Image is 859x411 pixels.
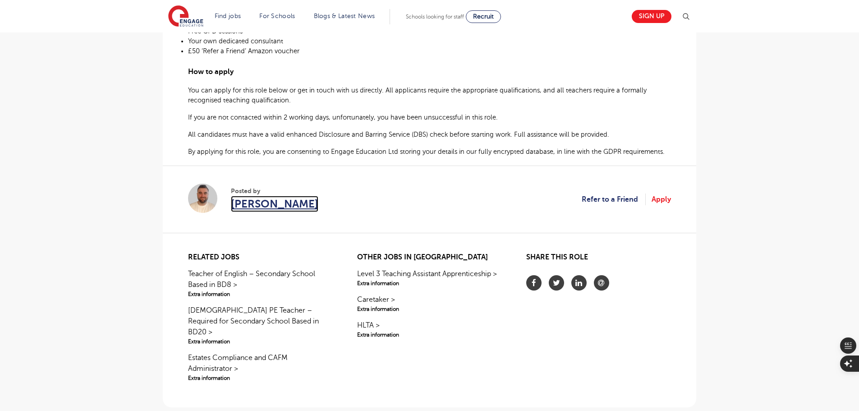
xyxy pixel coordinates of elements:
[357,294,502,313] a: Caretaker >Extra information
[632,10,671,23] a: Sign up
[188,131,609,138] span: All candidates must have a valid enhanced Disclosure and Barring Service (DBS) check before start...
[188,268,333,298] a: Teacher of English – Secondary School Based in BD8 >Extra information
[526,253,671,266] h2: Share this role
[188,352,333,382] a: Estates Compliance and CAFM Administrator >Extra information
[582,194,646,205] a: Refer to a Friend
[406,14,464,20] span: Schools looking for staff
[188,337,333,346] span: Extra information
[188,253,333,262] h2: Related jobs
[314,13,375,19] a: Blogs & Latest News
[188,374,333,382] span: Extra information
[168,5,203,28] img: Engage Education
[188,28,243,35] span: Free CPD sessions
[188,148,665,155] span: By applying for this role, you are consenting to Engage Education Ltd storing your details in our...
[188,68,234,76] span: How to apply
[357,279,502,287] span: Extra information
[231,196,318,212] a: [PERSON_NAME]
[466,10,501,23] a: Recruit
[357,331,502,339] span: Extra information
[357,268,502,287] a: Level 3 Teaching Assistant Apprenticeship >Extra information
[357,253,502,262] h2: Other jobs in [GEOGRAPHIC_DATA]
[652,194,671,205] a: Apply
[231,186,318,196] span: Posted by
[188,305,333,346] a: [DEMOGRAPHIC_DATA] PE Teacher – Required for Secondary School Based in BD20 >Extra information
[188,37,283,45] span: Your own dedicated consultant
[357,320,502,339] a: HLTA >Extra information
[215,13,241,19] a: Find jobs
[259,13,295,19] a: For Schools
[473,13,494,20] span: Recruit
[188,87,647,104] span: You can apply for this role below or get in touch with us directly. All applicants require the ap...
[188,47,299,55] span: £50 ‘Refer a Friend’ Amazon voucher
[188,290,333,298] span: Extra information
[357,305,502,313] span: Extra information
[188,114,498,121] span: If you are not contacted within 2 working days, unfortunately, you have been unsuccessful in this...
